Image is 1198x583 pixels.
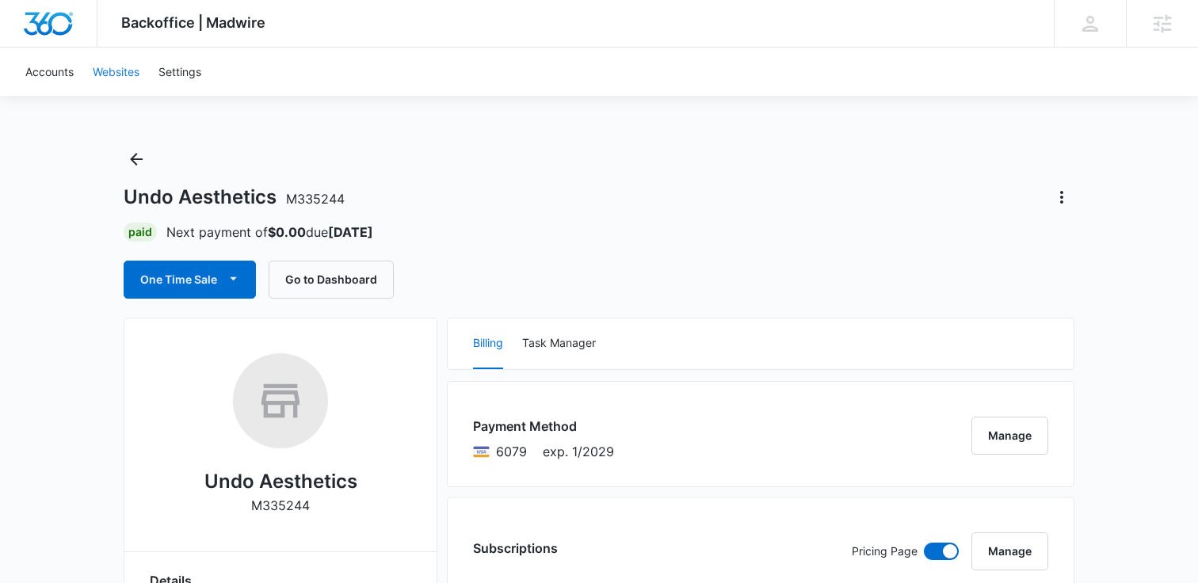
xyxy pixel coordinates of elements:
[124,185,345,209] h1: Undo Aesthetics
[124,147,149,172] button: Back
[251,496,310,515] p: M335244
[166,223,373,242] p: Next payment of due
[473,539,558,558] h3: Subscriptions
[16,48,83,96] a: Accounts
[971,532,1048,570] button: Manage
[83,48,149,96] a: Websites
[124,261,256,299] button: One Time Sale
[496,442,527,461] span: Visa ending with
[543,442,614,461] span: exp. 1/2029
[121,14,265,31] span: Backoffice | Madwire
[971,417,1048,455] button: Manage
[286,191,345,207] span: M335244
[269,261,394,299] button: Go to Dashboard
[268,224,306,240] strong: $0.00
[852,543,918,560] p: Pricing Page
[204,467,357,496] h2: Undo Aesthetics
[1049,185,1074,210] button: Actions
[149,48,211,96] a: Settings
[473,318,503,369] button: Billing
[522,318,596,369] button: Task Manager
[124,223,157,242] div: Paid
[328,224,373,240] strong: [DATE]
[473,417,614,436] h3: Payment Method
